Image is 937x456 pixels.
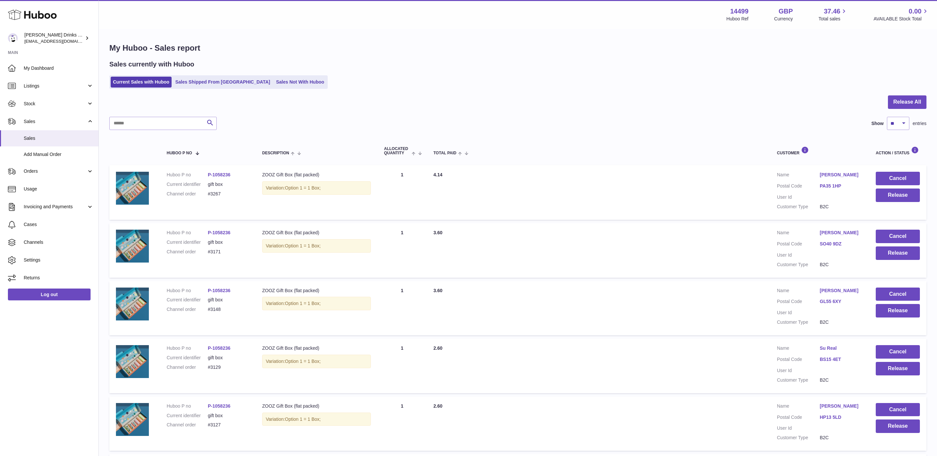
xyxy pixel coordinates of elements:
[24,257,94,263] span: Settings
[167,249,208,255] dt: Channel order
[820,172,863,178] a: [PERSON_NAME]
[871,120,884,127] label: Show
[888,95,926,109] button: Release All
[818,16,848,22] span: Total sales
[208,413,249,419] dd: gift box
[777,414,820,422] dt: Postal Code
[167,355,208,361] dt: Current identifier
[876,419,920,433] button: Release
[820,230,863,236] a: [PERSON_NAME]
[208,345,231,351] a: P-1058236
[913,120,926,127] span: entries
[820,377,863,383] dd: B2C
[24,275,94,281] span: Returns
[285,417,321,422] span: Option 1 = 1 Box;
[777,183,820,191] dt: Postal Code
[777,345,820,353] dt: Name
[820,345,863,351] a: Su Real
[208,288,231,293] a: P-1058236
[820,414,863,420] a: HP13 5LD
[208,306,249,313] dd: #3148
[777,252,820,258] dt: User Id
[24,118,87,125] span: Sales
[208,355,249,361] dd: gift box
[262,151,289,155] span: Description
[167,403,208,409] dt: Huboo P no
[777,194,820,200] dt: User Id
[377,165,427,220] td: 1
[820,435,863,441] dd: B2C
[167,364,208,370] dt: Channel order
[873,7,929,22] a: 0.00 AVAILABLE Stock Total
[167,151,192,155] span: Huboo P no
[262,403,371,409] div: ZOOZ Gift Box (flat packed)
[24,101,87,107] span: Stock
[24,186,94,192] span: Usage
[262,355,371,368] div: Variation:
[167,172,208,178] dt: Huboo P no
[820,319,863,325] dd: B2C
[24,65,94,71] span: My Dashboard
[262,230,371,236] div: ZOOZ Gift Box (flat packed)
[777,241,820,249] dt: Postal Code
[116,288,149,320] img: Stepan_Komar_remove_logo__make_variations_of_this_image__keep_it_the_same_1968e2f6-70ca-40dd-8bfa...
[876,246,920,260] button: Release
[116,172,149,205] img: Stepan_Komar_remove_logo__make_variations_of_this_image__keep_it_the_same_1968e2f6-70ca-40dd-8bfa...
[777,230,820,238] dt: Name
[262,288,371,294] div: ZOOZ Gift Box (flat packed)
[777,298,820,306] dt: Postal Code
[777,172,820,180] dt: Name
[24,32,84,44] div: [PERSON_NAME] Drinks LTD (t/a Zooz)
[820,262,863,268] dd: B2C
[777,288,820,295] dt: Name
[777,403,820,411] dt: Name
[876,172,920,185] button: Cancel
[377,396,427,451] td: 1
[777,319,820,325] dt: Customer Type
[24,38,97,44] span: [EMAIL_ADDRESS][DOMAIN_NAME]
[208,230,231,235] a: P-1058236
[167,230,208,236] dt: Huboo P no
[111,77,172,88] a: Current Sales with Huboo
[820,298,863,305] a: GL55 6XY
[876,362,920,375] button: Release
[876,345,920,359] button: Cancel
[777,262,820,268] dt: Customer Type
[433,151,456,155] span: Total paid
[167,422,208,428] dt: Channel order
[167,345,208,351] dt: Huboo P no
[116,403,149,436] img: Stepan_Komar_remove_logo__make_variations_of_this_image__keep_it_the_same_1968e2f6-70ca-40dd-8bfa...
[777,356,820,364] dt: Postal Code
[876,288,920,301] button: Cancel
[820,204,863,210] dd: B2C
[433,172,442,177] span: 4.14
[167,306,208,313] dt: Channel order
[24,151,94,158] span: Add Manual Order
[262,181,371,195] div: Variation:
[116,345,149,378] img: Stepan_Komar_remove_logo__make_variations_of_this_image__keep_it_the_same_1968e2f6-70ca-40dd-8bfa...
[109,60,194,69] h2: Sales currently with Huboo
[285,359,321,364] span: Option 1 = 1 Box;
[779,7,793,16] strong: GBP
[820,241,863,247] a: SO40 9DZ
[208,191,249,197] dd: #3267
[167,239,208,245] dt: Current identifier
[167,191,208,197] dt: Channel order
[208,239,249,245] dd: gift box
[727,16,749,22] div: Huboo Ref
[433,403,442,409] span: 2.60
[285,185,321,190] span: Option 1 = 1 Box;
[777,204,820,210] dt: Customer Type
[24,168,87,174] span: Orders
[377,223,427,278] td: 1
[24,135,94,141] span: Sales
[909,7,922,16] span: 0.00
[433,230,442,235] span: 3.60
[820,356,863,363] a: BS15 4ET
[167,181,208,188] dt: Current identifier
[820,288,863,294] a: [PERSON_NAME]
[262,345,371,351] div: ZOOZ Gift Box (flat packed)
[876,304,920,317] button: Release
[824,7,840,16] span: 37.46
[433,288,442,293] span: 3.60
